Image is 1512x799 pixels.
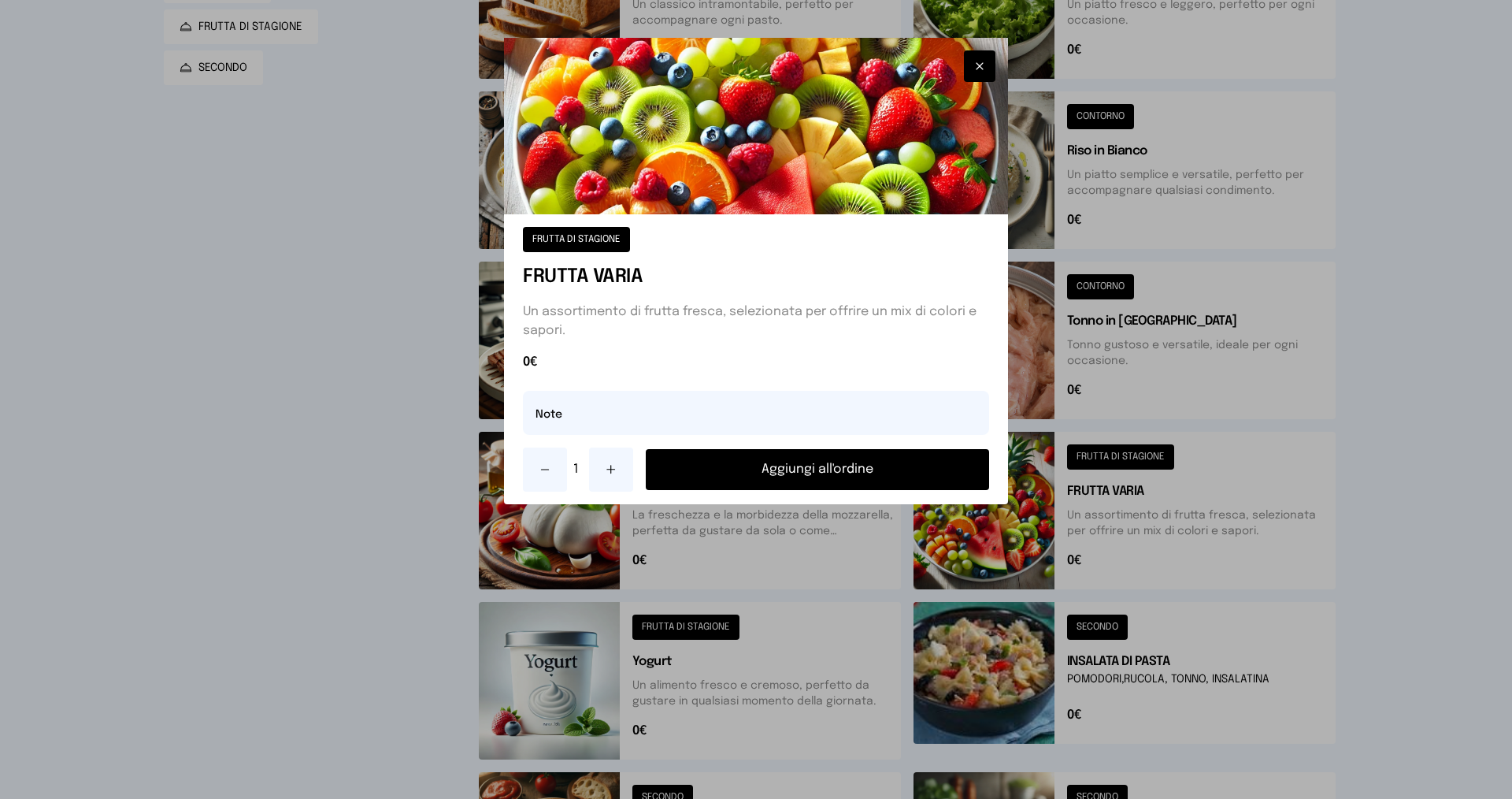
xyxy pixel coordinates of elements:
[504,38,1008,214] img: FRUTTA VARIA
[646,449,989,490] button: Aggiungi all'ordine
[523,303,989,340] p: Un assortimento di frutta fresca, selezionata per offrire un mix di colori e sapori.
[573,460,583,479] span: 1
[523,227,630,252] button: FRUTTA DI STAGIONE
[523,265,989,290] h1: FRUTTA VARIA
[523,353,989,372] span: 0€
